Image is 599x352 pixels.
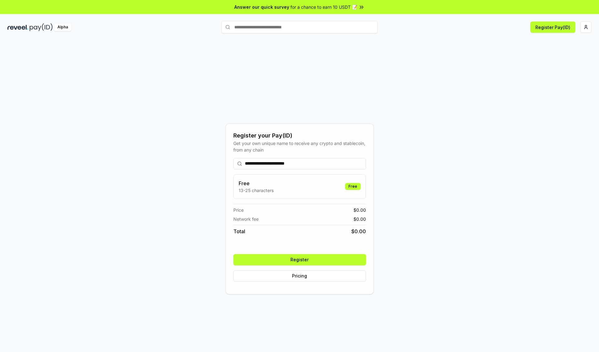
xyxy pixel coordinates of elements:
[530,22,575,33] button: Register Pay(ID)
[233,216,259,222] span: Network fee
[233,207,244,213] span: Price
[7,23,28,31] img: reveel_dark
[351,228,366,235] span: $ 0.00
[239,180,274,187] h3: Free
[54,23,71,31] div: Alpha
[290,4,357,10] span: for a chance to earn 10 USDT 📝
[233,228,245,235] span: Total
[233,270,366,282] button: Pricing
[30,23,53,31] img: pay_id
[353,216,366,222] span: $ 0.00
[353,207,366,213] span: $ 0.00
[239,187,274,194] p: 13-25 characters
[234,4,289,10] span: Answer our quick survey
[233,140,366,153] div: Get your own unique name to receive any crypto and stablecoin, from any chain
[233,131,366,140] div: Register your Pay(ID)
[233,254,366,265] button: Register
[345,183,361,190] div: Free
